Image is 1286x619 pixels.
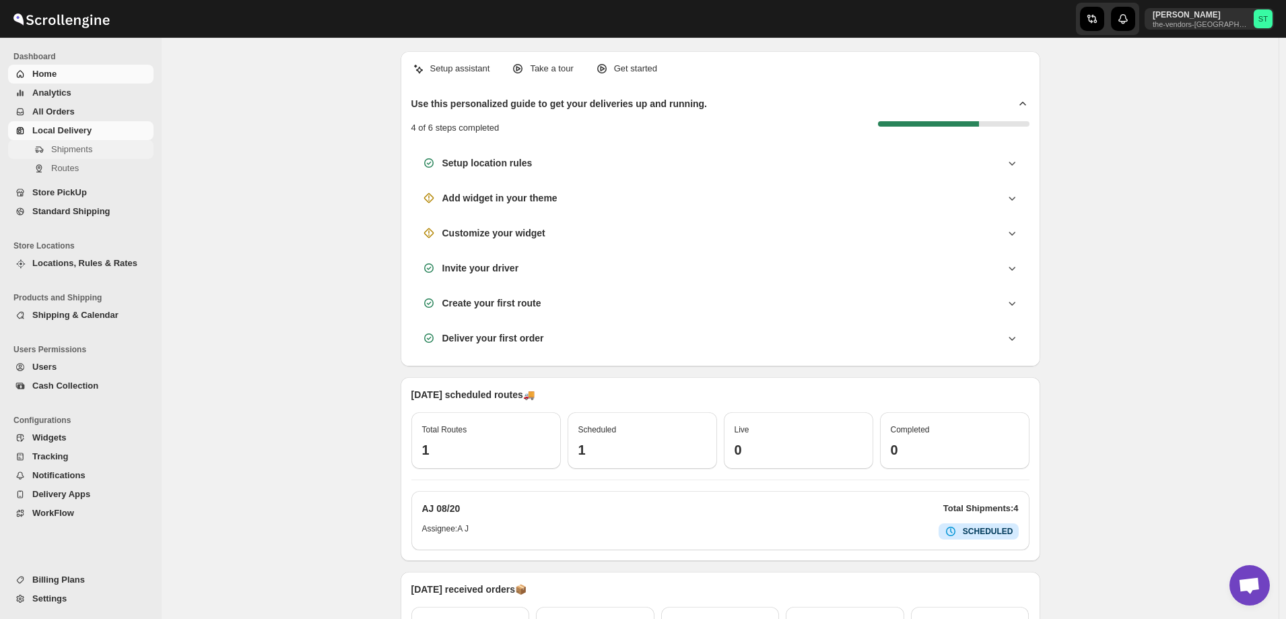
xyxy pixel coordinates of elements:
b: SCHEDULED [963,527,1013,536]
a: Open chat [1229,565,1270,606]
span: Widgets [32,432,66,443]
button: Locations, Rules & Rates [8,254,154,273]
button: Cash Collection [8,377,154,395]
button: Notifications [8,466,154,485]
p: Take a tour [530,62,573,75]
p: [PERSON_NAME] [1153,9,1248,20]
span: Products and Shipping [13,292,155,303]
button: Analytics [8,84,154,102]
p: 4 of 6 steps completed [411,121,500,135]
button: Users [8,358,154,377]
button: Widgets [8,428,154,447]
button: Home [8,65,154,84]
h3: 0 [891,442,1019,458]
span: Analytics [32,88,71,98]
span: Billing Plans [32,575,85,585]
span: Standard Shipping [32,206,110,216]
h3: Add widget in your theme [442,191,557,205]
p: Setup assistant [430,62,490,75]
p: [DATE] received orders 📦 [411,583,1029,596]
span: Locations, Rules & Rates [32,258,137,268]
h3: 1 [422,442,550,458]
h2: AJ 08/20 [422,502,461,515]
span: Cash Collection [32,381,98,391]
button: Billing Plans [8,571,154,589]
span: Configurations [13,415,155,426]
span: Home [32,69,57,79]
h3: Create your first route [442,296,541,310]
p: Total Shipments: 4 [943,502,1019,515]
span: Settings [32,593,67,604]
span: Dashboard [13,51,155,62]
span: Routes [51,163,79,173]
span: Store Locations [13,240,155,251]
span: Shipments [51,144,92,154]
span: Shipping & Calendar [32,310,119,320]
button: User menu [1145,8,1274,30]
span: Scheduled [578,425,617,434]
span: Tracking [32,451,68,461]
button: Shipments [8,140,154,159]
span: Live [735,425,749,434]
span: Store PickUp [32,187,87,197]
span: Delivery Apps [32,489,90,499]
h3: Deliver your first order [442,331,544,345]
p: Get started [614,62,657,75]
button: Settings [8,589,154,608]
button: Delivery Apps [8,485,154,504]
span: All Orders [32,106,75,117]
h3: Setup location rules [442,156,533,170]
span: Users Permissions [13,344,155,355]
h3: 1 [578,442,706,458]
h3: 0 [735,442,862,458]
p: the-vendors-[GEOGRAPHIC_DATA] [1153,20,1248,28]
span: WorkFlow [32,508,74,518]
span: Local Delivery [32,125,92,135]
button: Shipping & Calendar [8,306,154,325]
h2: Use this personalized guide to get your deliveries up and running. [411,97,708,110]
span: Total Routes [422,425,467,434]
button: Tracking [8,447,154,466]
span: Completed [891,425,930,434]
h6: Assignee: A J [422,523,469,540]
p: [DATE] scheduled routes 🚚 [411,388,1029,401]
span: Notifications [32,470,86,480]
h3: Customize your widget [442,226,545,240]
h3: Invite your driver [442,261,519,275]
span: Simcha Trieger [1254,9,1273,28]
span: Users [32,362,57,372]
button: All Orders [8,102,154,121]
text: ST [1258,15,1268,23]
img: ScrollEngine [11,2,112,36]
button: WorkFlow [8,504,154,523]
button: Routes [8,159,154,178]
